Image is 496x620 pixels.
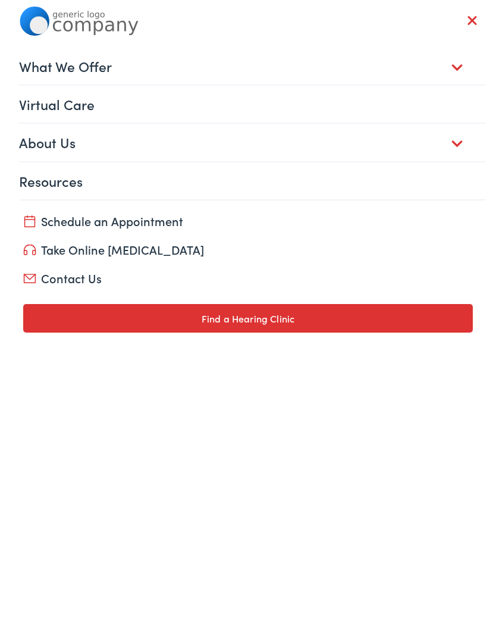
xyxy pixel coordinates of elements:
img: utility icon [23,245,36,256]
img: utility icon [23,314,36,325]
img: utility icon [23,215,36,227]
a: Resources [19,162,486,199]
a: What We Offer [19,48,486,84]
a: Virtual Care [19,86,486,123]
a: Find a Hearing Clinic [23,304,473,333]
a: Schedule an Appointment [23,212,473,229]
a: Contact Us [23,270,473,286]
img: utility icon [23,274,36,283]
a: Take Online [MEDICAL_DATA] [23,241,473,258]
a: About Us [19,124,486,161]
